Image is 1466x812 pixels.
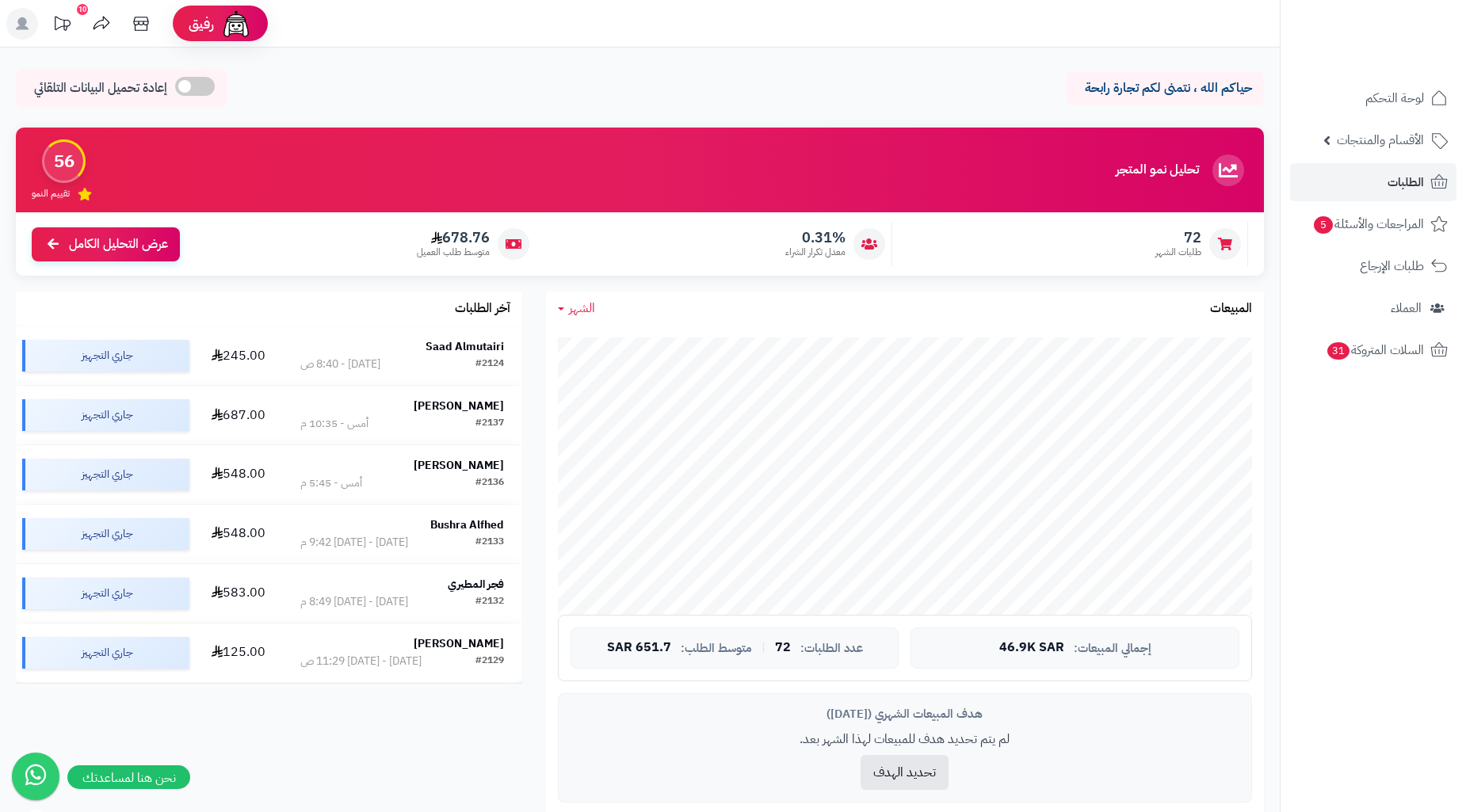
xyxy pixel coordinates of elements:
[607,641,671,655] span: 651.7 SAR
[1078,79,1252,97] p: حياكم الله ، نتمنى لكم تجارة رابحة
[196,564,281,623] td: 583.00
[300,416,368,432] div: أمس - 10:35 م
[569,299,595,318] span: الشهر
[1358,44,1451,78] img: logo-2.png
[196,623,281,682] td: 125.00
[220,8,252,40] img: ai-face.png
[196,326,281,385] td: 245.00
[300,535,408,551] div: [DATE] - [DATE] 9:42 م
[558,299,595,318] a: الشهر
[69,235,168,254] span: عرض التحليل الكامل
[196,386,281,444] td: 687.00
[414,457,504,474] strong: [PERSON_NAME]
[22,399,189,431] div: جاري التجهيز
[475,654,504,669] div: #2129
[455,302,510,316] h3: آخر الطلبات
[475,475,504,491] div: #2136
[1210,302,1252,316] h3: المبيعات
[775,641,791,655] span: 72
[1365,87,1424,109] span: لوحة التحكم
[32,187,70,200] span: تقييم النمو
[800,642,863,655] span: عدد الطلبات:
[785,246,846,259] span: معدل تكرار الشراء
[999,641,1064,655] span: 46.9K SAR
[571,730,1239,749] p: لم يتم تحديد هدف للمبيعات لهذا الشهر بعد.
[196,445,281,504] td: 548.00
[475,535,504,551] div: #2133
[861,755,949,790] button: تحديد الهدف
[414,398,504,414] strong: [PERSON_NAME]
[1290,289,1456,327] a: العملاء
[475,416,504,432] div: #2137
[426,338,504,355] strong: Saad Almutairi
[1155,229,1201,246] span: 72
[417,246,490,259] span: متوسط طلب العميل
[1290,163,1456,201] a: الطلبات
[77,4,88,15] div: 10
[448,576,504,593] strong: فجر المطيري
[34,79,167,97] span: إعادة تحميل البيانات التلقائي
[22,459,189,490] div: جاري التجهيز
[475,594,504,610] div: #2132
[475,356,504,372] div: #2124
[417,229,490,246] span: 678.76
[189,14,214,33] span: رفيق
[22,578,189,609] div: جاري التجهيز
[430,517,504,533] strong: Bushra Alfhed
[1388,171,1424,193] span: الطلبات
[300,594,408,610] div: [DATE] - [DATE] 8:49 م
[1290,247,1456,285] a: طلبات الإرجاع
[681,642,752,655] span: متوسط الطلب:
[32,227,180,261] a: عرض التحليل الكامل
[1074,642,1151,655] span: إجمالي المبيعات:
[414,635,504,652] strong: [PERSON_NAME]
[42,8,82,44] a: تحديثات المنصة
[196,505,281,563] td: 548.00
[1360,255,1424,277] span: طلبات الإرجاع
[300,654,422,669] div: [DATE] - [DATE] 11:29 ص
[1326,339,1424,361] span: السلات المتروكة
[785,229,846,246] span: 0.31%
[22,340,189,372] div: جاري التجهيز
[1290,331,1456,369] a: السلات المتروكة31
[1290,79,1456,117] a: لوحة التحكم
[1391,297,1422,319] span: العملاء
[1327,342,1350,360] span: 31
[22,518,189,550] div: جاري التجهيز
[300,356,380,372] div: [DATE] - 8:40 ص
[762,642,765,654] span: |
[571,706,1239,722] div: هدف المبيعات الشهري ([DATE])
[1290,205,1456,243] a: المراجعات والأسئلة5
[1337,129,1424,151] span: الأقسام والمنتجات
[1116,163,1199,177] h3: تحليل نمو المتجر
[1312,213,1424,235] span: المراجعات والأسئلة
[1314,216,1333,234] span: 5
[22,637,189,669] div: جاري التجهيز
[300,475,362,491] div: أمس - 5:45 م
[1155,246,1201,259] span: طلبات الشهر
